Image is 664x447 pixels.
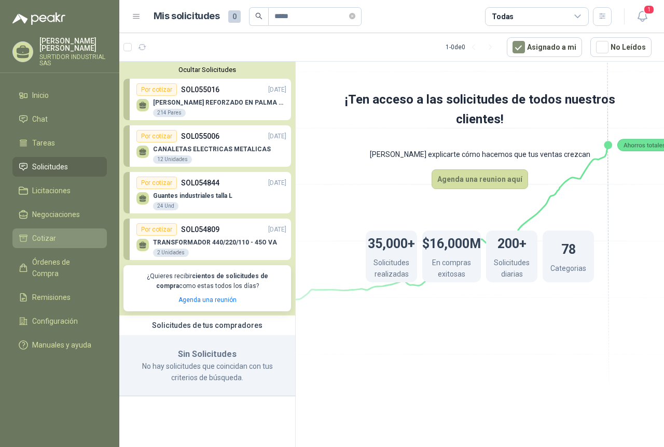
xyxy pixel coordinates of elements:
span: Configuración [32,315,78,327]
span: Tareas [32,137,55,149]
button: Agenda una reunion aquí [432,169,528,189]
div: 214 Pares [153,109,186,117]
h1: 78 [561,237,576,259]
span: Cotizar [32,233,56,244]
p: SOL055016 [181,84,219,95]
p: [DATE] [268,85,286,95]
p: CANALETAS ELECTRICAS METALICAS [153,146,271,153]
a: Remisiones [12,287,107,307]
span: Remisiones [32,292,71,303]
span: Licitaciones [32,185,71,196]
a: Negociaciones [12,205,107,224]
a: Por cotizarSOL055016[DATE] [PERSON_NAME] REFORZADO EN PALMA ML214 Pares [123,79,291,120]
p: SURTIDOR INDUSTRIAL SAS [39,54,107,66]
a: Cotizar [12,228,107,248]
button: No Leídos [590,37,652,57]
div: Solicitudes de tus compradores [119,315,295,335]
p: Solicitudes diarias [486,257,537,282]
span: search [255,12,262,20]
a: Por cotizarSOL054809[DATE] TRANSFORMADOR 440/220/110 - 45O VA2 Unidades [123,219,291,260]
p: [PERSON_NAME] [PERSON_NAME] [39,37,107,52]
h1: $16,000M [422,231,481,254]
p: [DATE] [268,132,286,141]
span: Negociaciones [32,209,80,220]
div: Todas [492,11,514,22]
a: Manuales y ayuda [12,335,107,355]
a: Por cotizarSOL054844[DATE] Guantes industriales talla L24 Und [123,172,291,213]
p: SOL055006 [181,131,219,142]
p: TRANSFORMADOR 440/220/110 - 45O VA [153,239,277,246]
span: close-circle [349,13,355,19]
a: Por cotizarSOL055006[DATE] CANALETAS ELECTRICAS METALICAS12 Unidades [123,125,291,167]
div: Por cotizar [136,223,177,236]
span: Órdenes de Compra [32,256,97,279]
span: Manuales y ayuda [32,339,91,351]
div: Ocultar SolicitudesPor cotizarSOL055016[DATE] [PERSON_NAME] REFORZADO EN PALMA ML214 ParesPor cot... [119,62,295,315]
h1: Mis solicitudes [154,9,220,24]
a: Chat [12,109,107,129]
div: 24 Und [153,202,178,210]
p: SOL054844 [181,177,219,189]
div: 1 - 0 de 0 [446,39,499,55]
button: Asignado a mi [507,37,582,57]
a: Agenda una reunión [178,296,237,304]
img: Logo peakr [12,12,65,25]
div: Por cotizar [136,177,177,189]
span: close-circle [349,11,355,21]
p: Guantes industriales talla L [153,192,232,199]
div: 12 Unidades [153,155,192,164]
b: cientos de solicitudes de compra [156,272,268,290]
a: Órdenes de Compra [12,252,107,283]
p: [DATE] [268,178,286,188]
p: [PERSON_NAME] REFORZADO EN PALMA ML [153,99,286,106]
p: Categorias [550,263,586,277]
a: Inicio [12,85,107,105]
h1: 200+ [497,231,527,254]
a: Configuración [12,311,107,331]
a: Licitaciones [12,181,107,200]
h1: 35,000+ [368,231,415,254]
p: ¿Quieres recibir como estas todos los días? [130,271,285,291]
p: En compras exitosas [422,257,481,282]
a: Solicitudes [12,157,107,177]
p: No hay solicitudes que coincidan con tus criterios de búsqueda. [132,361,283,383]
span: 0 [228,10,241,23]
span: Solicitudes [32,161,68,172]
button: Ocultar Solicitudes [123,66,291,74]
h3: Sin Solicitudes [132,348,283,361]
span: Inicio [32,90,49,101]
button: 1 [633,7,652,26]
div: Por cotizar [136,83,177,96]
span: Chat [32,113,48,125]
div: 2 Unidades [153,249,189,257]
p: SOL054809 [181,224,219,235]
p: Solicitudes realizadas [366,257,417,282]
p: [DATE] [268,225,286,235]
a: Tareas [12,133,107,153]
span: 1 [643,5,655,15]
div: Por cotizar [136,130,177,142]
